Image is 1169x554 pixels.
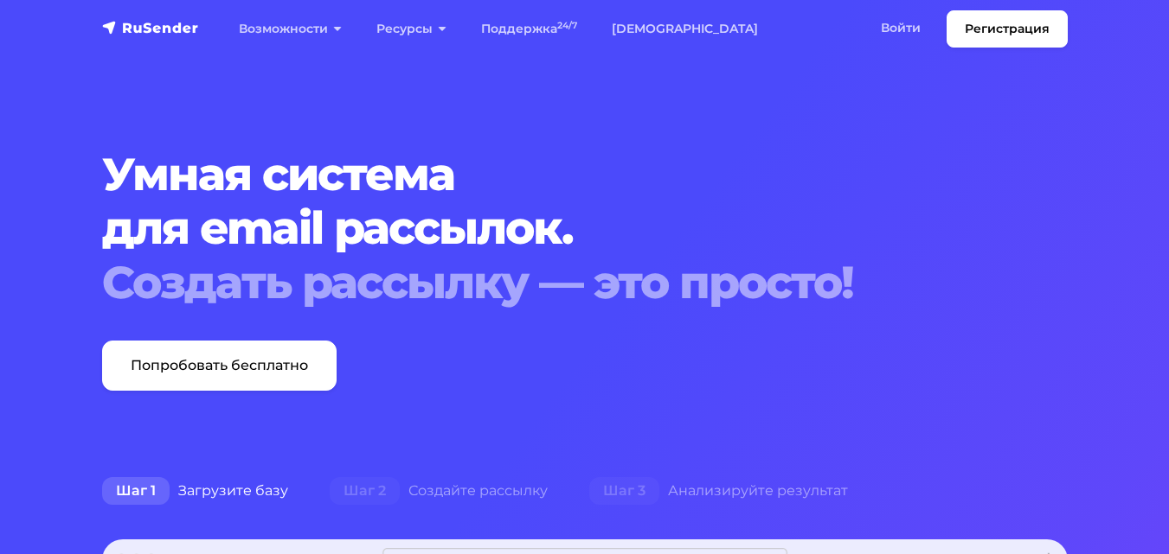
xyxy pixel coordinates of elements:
sup: 24/7 [557,20,577,31]
div: Создайте рассылку [309,474,568,508]
h1: Умная система для email рассылок. [102,148,1068,309]
span: Шаг 3 [589,477,659,505]
a: Возможности [222,11,359,47]
span: Шаг 1 [102,477,170,505]
a: Войти [864,10,938,46]
span: Шаг 2 [330,477,400,505]
a: Регистрация [947,10,1068,48]
a: Поддержка24/7 [464,11,594,47]
img: RuSender [102,19,199,36]
a: Попробовать бесплатно [102,341,337,391]
div: Загрузите базу [81,474,309,508]
a: Ресурсы [359,11,464,47]
div: Создать рассылку — это просто! [102,256,1068,309]
a: [DEMOGRAPHIC_DATA] [594,11,775,47]
div: Анализируйте результат [568,474,869,508]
